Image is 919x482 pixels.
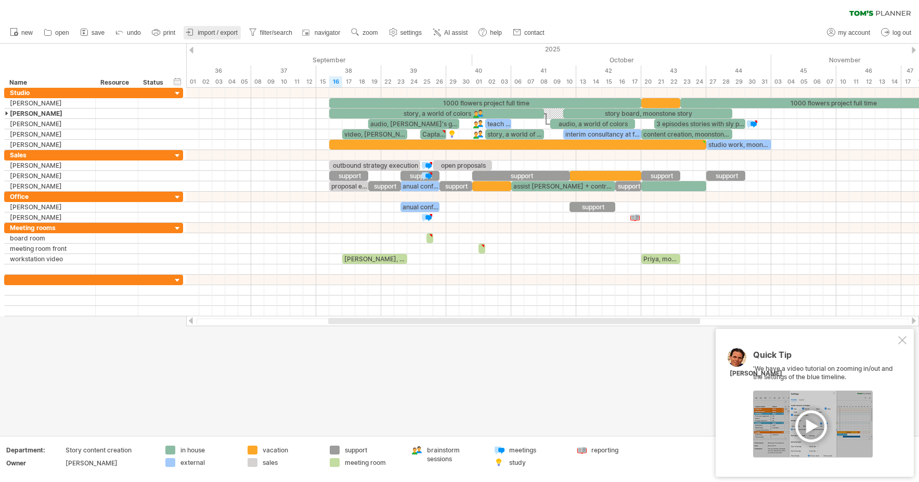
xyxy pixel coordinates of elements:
div: Thursday, 4 September 2025 [225,76,238,87]
div: support [706,171,745,181]
div: video, [PERSON_NAME]'s Ocean quest [342,129,407,139]
div: Monday, 6 October 2025 [511,76,524,87]
div: [PERSON_NAME] [10,181,90,191]
div: proposal explainer video's [329,181,368,191]
div: in house [180,446,237,454]
div: support [439,181,472,191]
div: meeting room front [10,244,90,253]
a: zoom [348,26,381,39]
div: Quick Tip [753,351,896,365]
div: Thursday, 16 October 2025 [615,76,628,87]
div: vacation [263,446,319,454]
div: [PERSON_NAME], [PERSON_NAME]'s Ocean project [342,254,407,264]
div: Status [143,77,166,88]
span: new [21,29,33,36]
div: 43 [641,65,706,76]
div: Thursday, 23 October 2025 [680,76,693,87]
div: [PERSON_NAME] [66,459,153,467]
div: 42 [576,65,641,76]
div: support [472,171,570,181]
a: log out [878,26,914,39]
div: Monday, 27 October 2025 [706,76,719,87]
div: 41 [511,65,576,76]
div: Resource [100,77,132,88]
div: Monday, 10 November 2025 [836,76,849,87]
div: 36 [186,65,251,76]
div: Monday, 15 September 2025 [316,76,329,87]
div: Wednesday, 5 November 2025 [797,76,810,87]
div: Thursday, 6 November 2025 [810,76,823,87]
div: Wednesday, 15 October 2025 [602,76,615,87]
div: Friday, 31 October 2025 [758,76,771,87]
div: Friday, 12 September 2025 [303,76,316,87]
div: Thursday, 2 October 2025 [485,76,498,87]
a: undo [113,26,144,39]
div: brainstorm sessions [427,446,484,463]
div: Tuesday, 23 September 2025 [394,76,407,87]
div: October 2025 [472,55,771,65]
div: 'We have a video tutorial on zooming in/out and the settings of the blue timeline. [753,351,896,458]
span: log out [892,29,911,36]
div: support [368,181,401,191]
div: Wednesday, 1 October 2025 [472,76,485,87]
div: content creation, moonstone campaign [641,129,732,139]
div: [PERSON_NAME] [10,202,90,212]
div: Studio [10,88,90,98]
div: Wednesday, 17 September 2025 [342,76,355,87]
div: support [400,171,439,181]
div: Wednesday, 12 November 2025 [862,76,875,87]
a: open [41,26,72,39]
a: import / export [184,26,241,39]
div: study [509,458,566,467]
div: Tuesday, 21 October 2025 [654,76,667,87]
div: audio, a world of colors [550,119,635,129]
div: 45 [771,65,836,76]
div: Tuesday, 11 November 2025 [849,76,862,87]
div: story board, moonstone story [563,109,732,118]
div: Monday, 3 November 2025 [771,76,784,87]
div: sales [263,458,319,467]
div: Friday, 7 November 2025 [823,76,836,87]
div: support [345,446,402,454]
div: Captain [PERSON_NAME] [420,129,446,139]
div: Thursday, 30 October 2025 [745,76,758,87]
div: Tuesday, 28 October 2025 [719,76,732,87]
div: Wednesday, 22 October 2025 [667,76,680,87]
div: Tuesday, 14 October 2025 [589,76,602,87]
a: my account [824,26,873,39]
div: Monday, 8 September 2025 [251,76,264,87]
span: contact [524,29,545,36]
div: Story content creation [66,446,153,454]
div: Thursday, 25 September 2025 [420,76,433,87]
div: Tuesday, 7 October 2025 [524,76,537,87]
span: my account [838,29,870,36]
div: Friday, 3 October 2025 [498,76,511,87]
div: Meeting rooms [10,223,90,233]
div: anual conference creative agencies [GEOGRAPHIC_DATA] [400,202,439,212]
div: Tuesday, 9 September 2025 [264,76,277,87]
span: settings [400,29,422,36]
span: import / export [198,29,238,36]
div: [PERSON_NAME] [10,171,90,181]
div: [PERSON_NAME] [10,140,90,150]
div: Wednesday, 8 October 2025 [537,76,550,87]
div: Tuesday, 30 September 2025 [459,76,472,87]
span: filter/search [260,29,292,36]
a: contact [510,26,548,39]
div: outbound strategy execution [329,160,420,170]
div: support [569,202,615,212]
div: assist [PERSON_NAME] + contract management of 1000 flowers project [511,181,615,191]
div: audio, [PERSON_NAME]'s garden [368,119,459,129]
div: [PERSON_NAME] [730,369,782,378]
div: Thursday, 18 September 2025 [355,76,368,87]
a: save [77,26,108,39]
span: print [163,29,175,36]
div: 38 [316,65,381,76]
div: Wednesday, 29 October 2025 [732,76,745,87]
div: Thursday, 11 September 2025 [290,76,303,87]
div: story, a world of colors [329,109,544,118]
a: filter/search [246,26,295,39]
div: Priya, moonstone project [641,254,680,264]
span: zoom [363,29,378,36]
span: save [92,29,105,36]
